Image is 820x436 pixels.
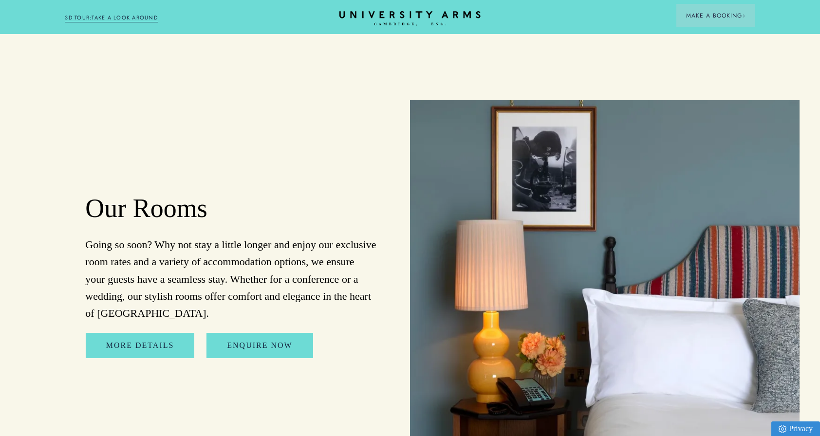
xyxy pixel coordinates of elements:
[85,236,376,322] p: Going so soon? Why not stay a little longer and enjoy our exclusive room rates and a variety of a...
[339,11,481,26] a: Home
[85,193,376,225] h2: Our Rooms
[65,14,158,22] a: 3D TOUR:TAKE A LOOK AROUND
[86,333,195,358] a: More Details
[742,14,745,18] img: Arrow icon
[771,421,820,436] a: Privacy
[676,4,755,27] button: Make a BookingArrow icon
[779,425,786,433] img: Privacy
[686,11,745,20] span: Make a Booking
[206,333,313,358] a: Enquire Now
